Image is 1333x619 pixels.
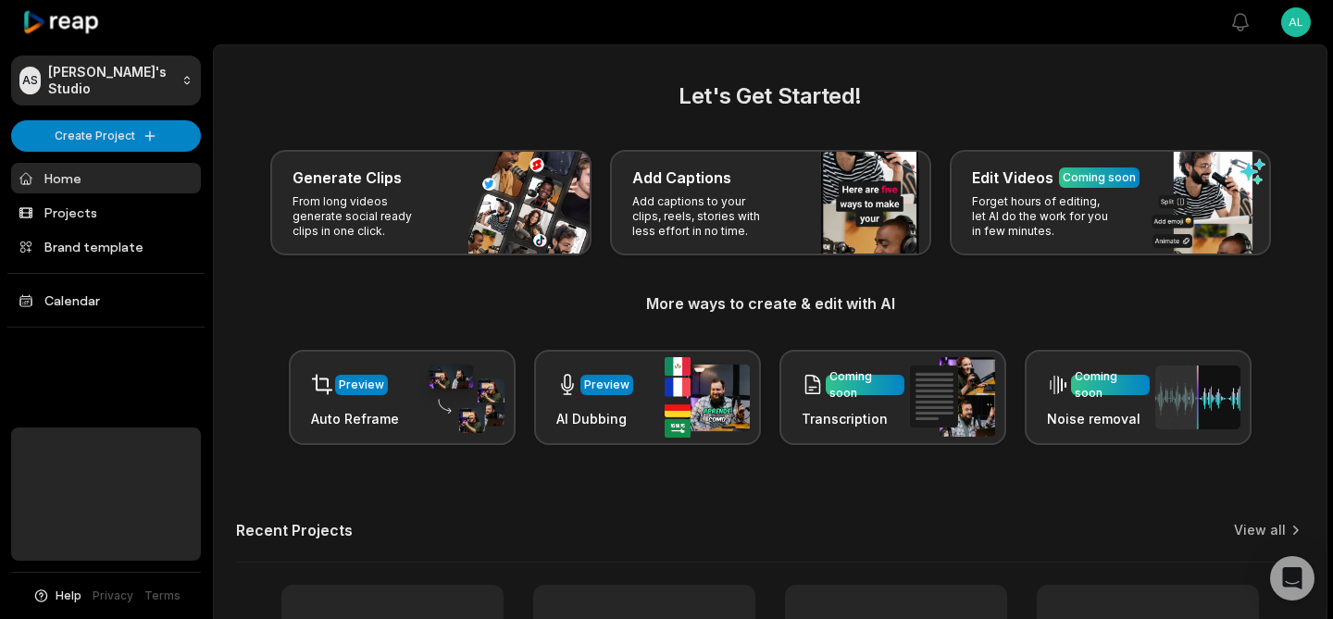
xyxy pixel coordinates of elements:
[972,167,1053,189] h3: Edit Videos
[339,377,384,393] div: Preview
[32,588,81,604] button: Help
[11,197,201,228] a: Projects
[1270,556,1314,600] div: Open Intercom Messenger
[1047,409,1150,428] h3: Noise removal
[1075,368,1146,402] div: Coming soon
[11,285,201,316] a: Calendar
[293,194,436,239] p: From long videos generate social ready clips in one click.
[11,231,201,262] a: Brand template
[632,167,731,189] h3: Add Captions
[56,588,81,604] span: Help
[632,194,776,239] p: Add captions to your clips, reels, stories with less effort in no time.
[584,377,629,393] div: Preview
[236,80,1304,113] h2: Let's Get Started!
[48,64,174,97] p: [PERSON_NAME]'s Studio
[1155,365,1240,429] img: noise_removal.png
[802,409,904,428] h3: Transcription
[419,362,505,434] img: auto_reframe.png
[556,409,633,428] h3: AI Dubbing
[1234,521,1286,539] a: View all
[972,194,1115,239] p: Forget hours of editing, let AI do the work for you in few minutes.
[311,409,399,428] h3: Auto Reframe
[829,368,901,402] div: Coming soon
[293,167,402,189] h3: Generate Clips
[236,292,1304,315] h3: More ways to create & edit with AI
[11,163,201,193] a: Home
[144,588,181,604] a: Terms
[19,67,41,94] div: AS
[1063,169,1136,186] div: Coming soon
[665,357,750,438] img: ai_dubbing.png
[93,588,133,604] a: Privacy
[236,521,353,539] h2: Recent Projects
[11,120,201,152] button: Create Project
[910,357,995,437] img: transcription.png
